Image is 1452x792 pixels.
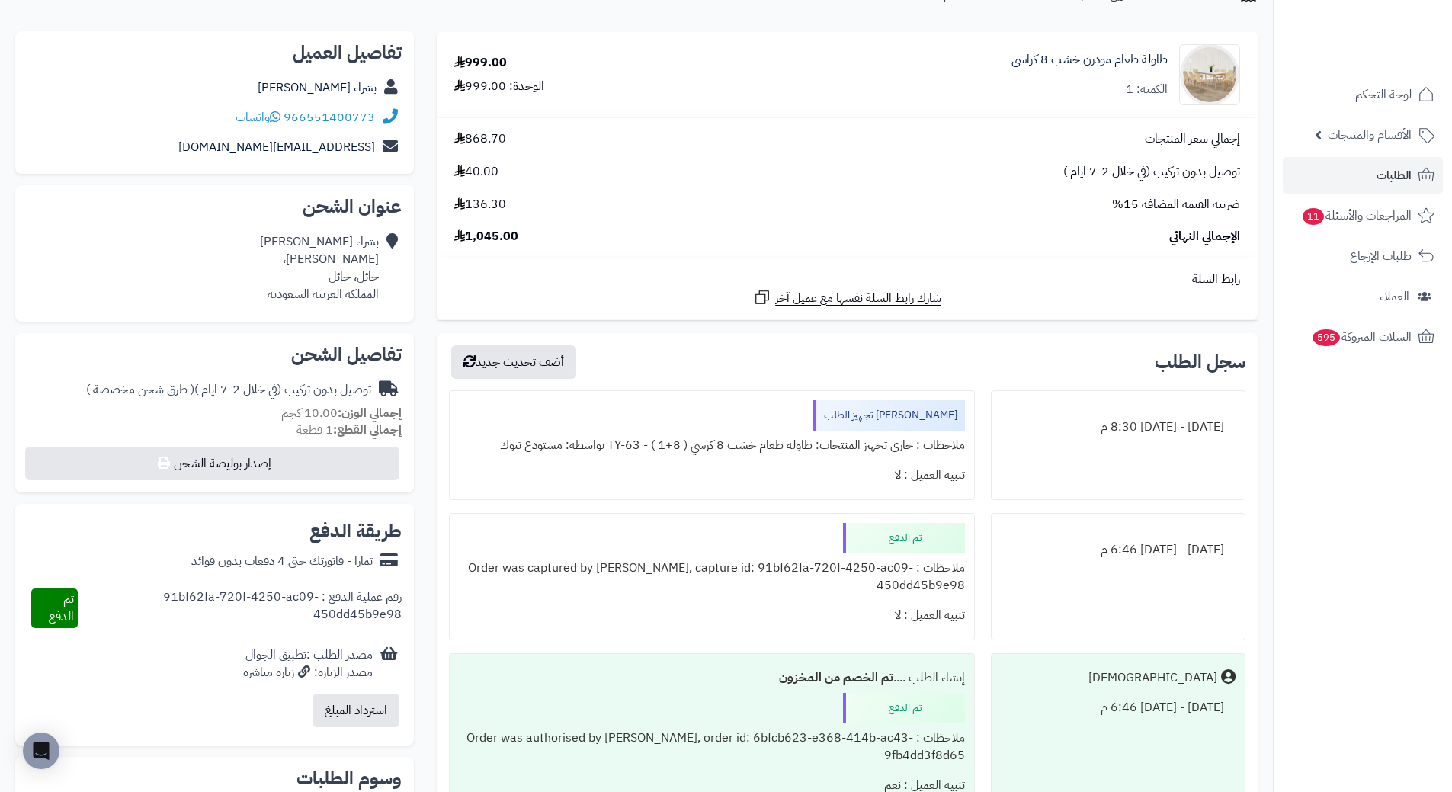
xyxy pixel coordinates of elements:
[454,130,506,148] span: 868.70
[1301,205,1412,226] span: المراجعات والأسئلة
[258,79,377,97] a: بشراء [PERSON_NAME]
[25,447,399,480] button: إصدار بوليصة الشحن
[775,290,941,307] span: شارك رابط السلة نفسها مع عميل آخر
[281,404,402,422] small: 10.00 كجم
[843,523,965,553] div: تم الدفع
[1155,353,1245,371] h3: سجل الطلب
[1145,130,1240,148] span: إجمالي سعر المنتجات
[178,138,375,156] a: [EMAIL_ADDRESS][DOMAIN_NAME]
[27,345,402,364] h2: تفاصيل الشحن
[1377,165,1412,186] span: الطلبات
[454,78,544,95] div: الوحدة: 999.00
[1303,208,1324,225] span: 11
[27,197,402,216] h2: عنوان الشحن
[1112,196,1240,213] span: ضريبة القيمة المضافة 15%
[1283,157,1443,194] a: الطلبات
[1001,412,1236,442] div: [DATE] - [DATE] 8:30 م
[1355,84,1412,105] span: لوحة التحكم
[1088,669,1217,687] div: [DEMOGRAPHIC_DATA]
[1283,238,1443,274] a: طلبات الإرجاع
[243,664,373,681] div: مصدر الزيارة: زيارة مباشرة
[86,380,194,399] span: ( طرق شحن مخصصة )
[459,553,964,601] div: ملاحظات : Order was captured by [PERSON_NAME], capture id: 91bf62fa-720f-4250-ac09-450dd45b9e98
[309,522,402,540] h2: طريقة الدفع
[443,271,1252,288] div: رابط السلة
[1348,37,1438,69] img: logo-2.png
[338,404,402,422] strong: إجمالي الوزن:
[1328,124,1412,146] span: الأقسام والمنتجات
[459,723,964,771] div: ملاحظات : Order was authorised by [PERSON_NAME], order id: 6bfcb623-e368-414b-ac43-9fb4dd3f8d65
[459,663,964,693] div: إنشاء الطلب ....
[1169,228,1240,245] span: الإجمالي النهائي
[1063,163,1240,181] span: توصيل بدون تركيب (في خلال 2-7 ايام )
[1126,81,1168,98] div: الكمية: 1
[1283,278,1443,315] a: العملاء
[1283,197,1443,234] a: المراجعات والأسئلة11
[27,769,402,787] h2: وسوم الطلبات
[459,431,964,460] div: ملاحظات : جاري تجهيز المنتجات: طاولة طعام خشب 8 كرسي ( 8+1 ) - TY-63 بواسطة: مستودع تبوك
[78,588,402,628] div: رقم عملية الدفع : 91bf62fa-720f-4250-ac09-450dd45b9e98
[1313,329,1341,346] span: 595
[1380,286,1409,307] span: العملاء
[454,228,518,245] span: 1,045.00
[243,646,373,681] div: مصدر الطلب :تطبيق الجوال
[260,233,379,303] div: بشراء [PERSON_NAME] [PERSON_NAME]، حائل، حائل المملكة العربية السعودية
[459,460,964,490] div: تنبيه العميل : لا
[86,381,371,399] div: توصيل بدون تركيب (في خلال 2-7 ايام )
[454,196,506,213] span: 136.30
[451,345,576,379] button: أضف تحديث جديد
[1180,44,1239,105] img: 1752668496-1-90x90.jpg
[49,590,74,626] span: تم الدفع
[813,400,965,431] div: [PERSON_NAME] تجهيز الطلب
[1311,326,1412,348] span: السلات المتروكة
[779,669,893,687] b: تم الخصم من المخزون
[459,601,964,630] div: تنبيه العميل : لا
[843,693,965,723] div: تم الدفع
[1283,76,1443,113] a: لوحة التحكم
[753,288,941,307] a: شارك رابط السلة نفسها مع عميل آخر
[1283,319,1443,355] a: السلات المتروكة595
[1001,693,1236,723] div: [DATE] - [DATE] 6:46 م
[1011,51,1168,69] a: طاولة طعام مودرن خشب 8 كراسي
[313,694,399,727] button: استرداد المبلغ
[1001,535,1236,565] div: [DATE] - [DATE] 6:46 م
[296,421,402,439] small: 1 قطعة
[454,54,507,72] div: 999.00
[1350,245,1412,267] span: طلبات الإرجاع
[454,163,498,181] span: 40.00
[27,43,402,62] h2: تفاصيل العميل
[284,108,375,127] a: 966551400773
[23,733,59,769] div: Open Intercom Messenger
[333,421,402,439] strong: إجمالي القطع:
[236,108,280,127] a: واتساب
[191,553,373,570] div: تمارا - فاتورتك حتى 4 دفعات بدون فوائد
